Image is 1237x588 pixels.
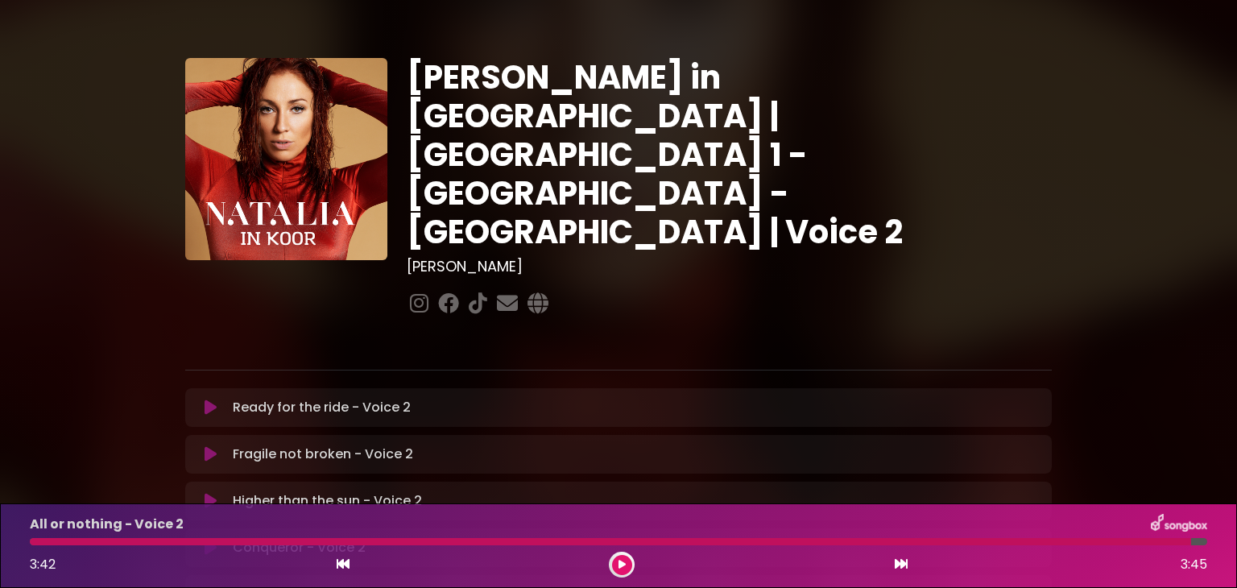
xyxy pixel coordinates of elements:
[1181,555,1207,574] span: 3:45
[407,258,1052,275] h3: [PERSON_NAME]
[233,491,422,511] p: Higher than the sun - Voice 2
[407,58,1052,251] h1: [PERSON_NAME] in [GEOGRAPHIC_DATA] | [GEOGRAPHIC_DATA] 1 - [GEOGRAPHIC_DATA] - [GEOGRAPHIC_DATA] ...
[30,515,184,534] p: All or nothing - Voice 2
[30,555,56,574] span: 3:42
[185,58,387,260] img: YTVS25JmS9CLUqXqkEhs
[1151,514,1207,535] img: songbox-logo-white.png
[233,398,411,417] p: Ready for the ride - Voice 2
[233,445,413,464] p: Fragile not broken - Voice 2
